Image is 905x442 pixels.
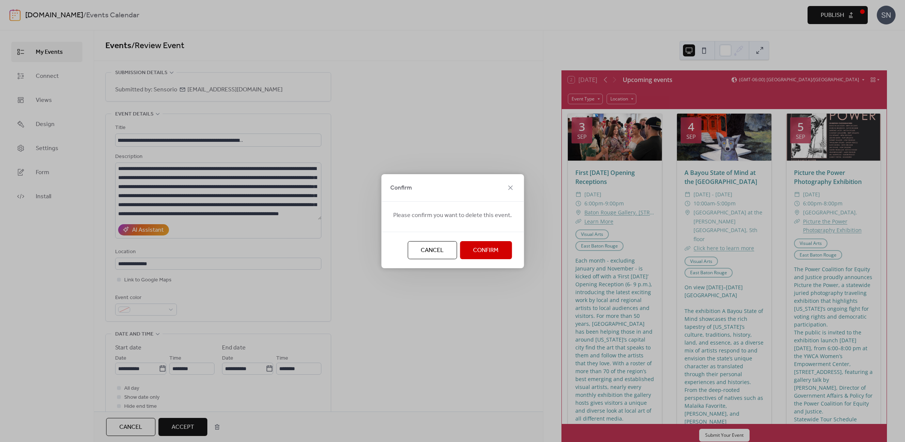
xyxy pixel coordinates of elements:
button: Confirm [460,241,512,259]
span: Cancel [421,246,444,255]
button: Cancel [408,241,457,259]
span: Please confirm you want to delete this event. [393,211,512,220]
span: Confirm [473,246,499,255]
span: Confirm [390,184,412,193]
